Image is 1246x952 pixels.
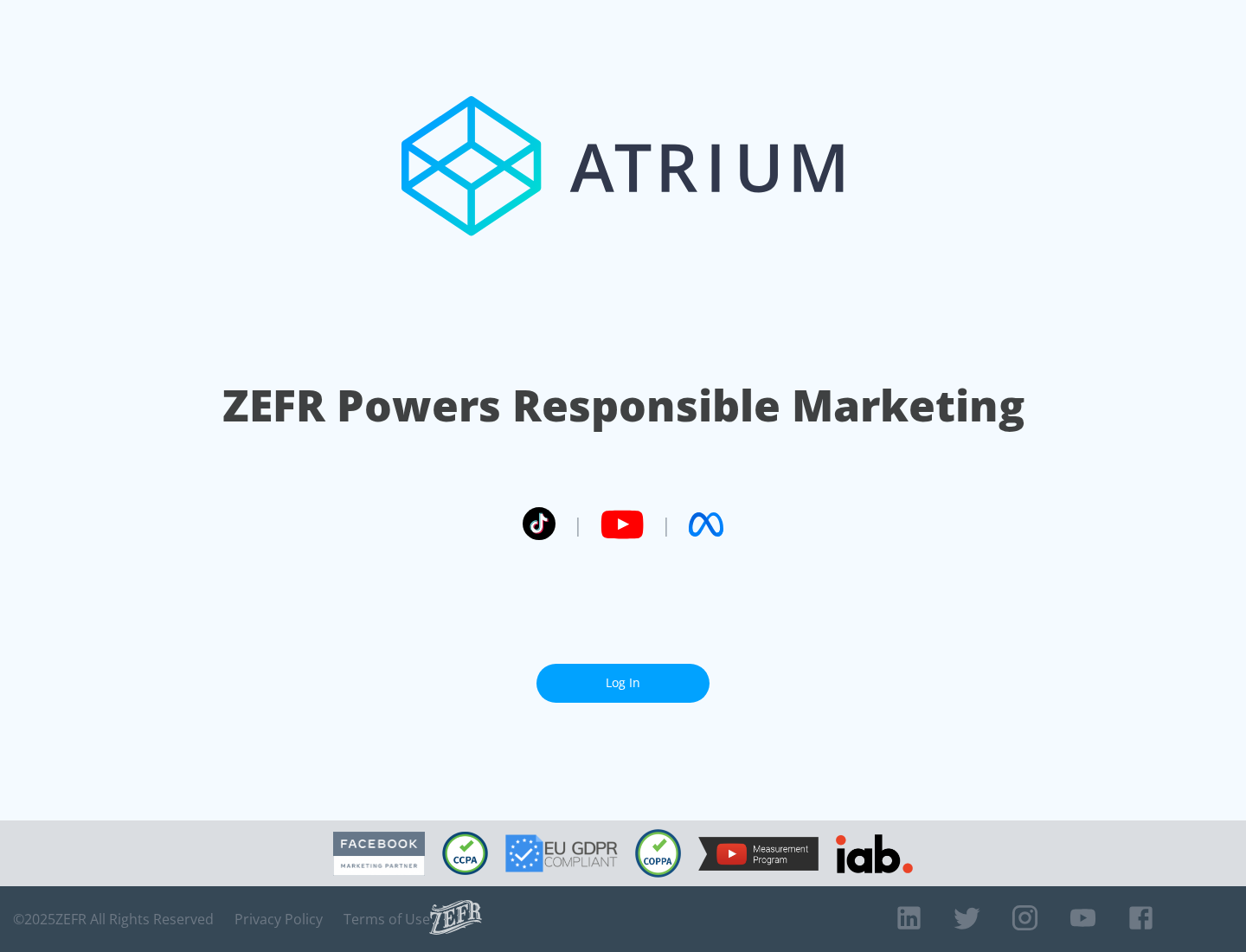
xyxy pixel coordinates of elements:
a: Terms of Use [344,910,430,928]
span: | [573,511,583,537]
h1: ZEFR Powers Responsible Marketing [222,376,1024,435]
img: Facebook Marketing Partner [333,832,425,876]
span: | [661,511,671,537]
img: GDPR Compliant [505,834,618,872]
a: Log In [536,664,710,703]
img: IAB [836,834,913,873]
a: Privacy Policy [234,910,323,928]
img: COPPA Compliant [635,829,681,878]
img: CCPA Compliant [442,832,488,875]
span: © 2025 ZEFR All Rights Reserved [13,910,214,928]
img: YouTube Measurement Program [698,837,819,871]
